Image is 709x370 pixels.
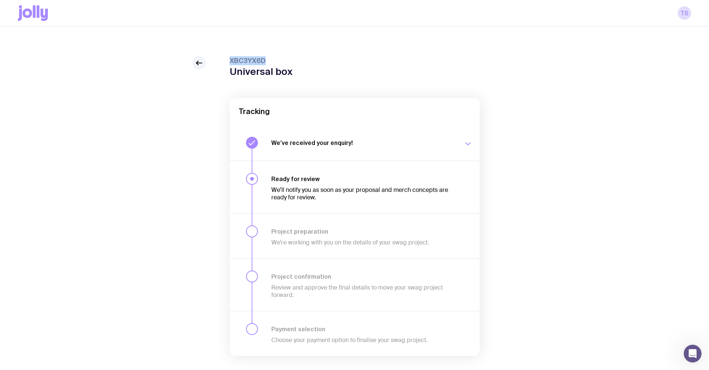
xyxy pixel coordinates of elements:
[271,273,454,280] h3: Project confirmation
[684,345,702,363] iframe: Intercom live chat
[271,239,454,246] p: We’re working with you on the details of your swag project.
[271,228,454,235] h3: Project preparation
[271,336,454,344] p: Choose your payment option to finalise your swag project.
[678,6,691,20] a: TS
[271,186,454,201] p: We’ll notify you as soon as your proposal and merch concepts are ready for review.
[271,139,454,146] h3: We’ve received your enquiry!
[271,284,454,299] p: Review and approve the final details to move your swag project forward.
[230,66,293,77] h1: Universal box
[230,125,480,161] button: We’ve received your enquiry!
[271,175,454,183] h3: Ready for review
[230,56,293,65] span: XBC3YX6D
[239,107,471,116] h2: Tracking
[271,325,454,333] h3: Payment selection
